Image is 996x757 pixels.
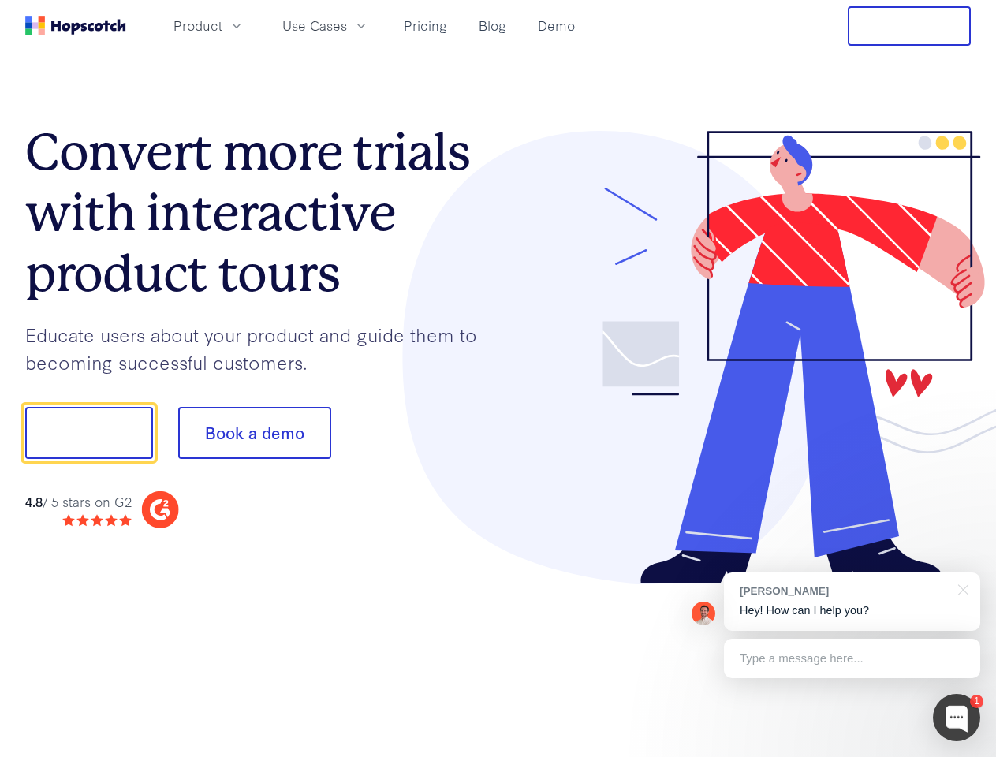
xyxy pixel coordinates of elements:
button: Product [164,13,254,39]
button: Use Cases [273,13,379,39]
div: / 5 stars on G2 [25,492,132,512]
p: Hey! How can I help you? [740,602,964,619]
button: Book a demo [178,407,331,459]
div: [PERSON_NAME] [740,584,949,599]
div: Type a message here... [724,639,980,678]
a: Blog [472,13,513,39]
a: Pricing [397,13,453,39]
button: Free Trial [848,6,971,46]
div: 1 [970,695,983,708]
img: Mark Spera [692,602,715,625]
p: Educate users about your product and guide them to becoming successful customers. [25,321,498,375]
strong: 4.8 [25,492,43,510]
h1: Convert more trials with interactive product tours [25,122,498,304]
a: Home [25,16,126,35]
span: Product [173,16,222,35]
button: Show me! [25,407,153,459]
span: Use Cases [282,16,347,35]
a: Demo [532,13,581,39]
